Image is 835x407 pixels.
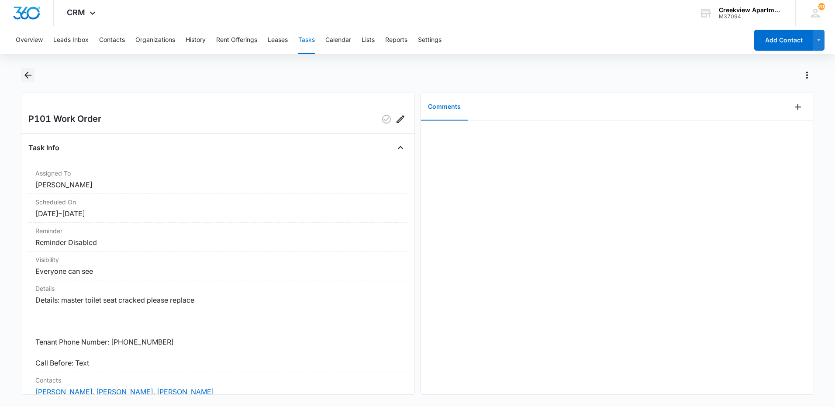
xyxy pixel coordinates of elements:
[28,165,407,194] div: Assigned To[PERSON_NAME]
[268,26,288,54] button: Leases
[421,93,468,121] button: Comments
[99,26,125,54] button: Contacts
[35,179,400,190] dd: [PERSON_NAME]
[35,169,400,178] dt: Assigned To
[28,112,101,126] h2: P101 Work Order
[393,112,407,126] button: Edit
[67,8,85,17] span: CRM
[28,142,59,153] h4: Task Info
[418,26,442,54] button: Settings
[21,68,35,82] button: Back
[719,7,783,14] div: account name
[28,280,407,372] div: DetailsDetails: master toilet seat cracked please replace Tenant Phone Number: [PHONE_NUMBER] Cal...
[35,226,400,235] dt: Reminder
[325,26,351,54] button: Calendar
[28,194,407,223] div: Scheduled On[DATE]–[DATE]
[298,26,315,54] button: Tasks
[818,3,825,10] span: 203
[35,208,400,219] dd: [DATE] – [DATE]
[35,376,400,385] dt: Contacts
[53,26,89,54] button: Leads Inbox
[35,387,214,396] a: [PERSON_NAME], [PERSON_NAME], [PERSON_NAME]
[28,252,407,280] div: VisibilityEveryone can see
[35,197,400,207] dt: Scheduled On
[28,223,407,252] div: ReminderReminder Disabled
[35,255,400,264] dt: Visibility
[800,68,814,82] button: Actions
[35,284,400,293] dt: Details
[35,237,400,248] dd: Reminder Disabled
[719,14,783,20] div: account id
[385,26,407,54] button: Reports
[818,3,825,10] div: notifications count
[754,30,813,51] button: Add Contact
[216,26,257,54] button: Rent Offerings
[362,26,375,54] button: Lists
[135,26,175,54] button: Organizations
[393,141,407,155] button: Close
[791,100,805,114] button: Add Comment
[16,26,43,54] button: Overview
[35,266,400,276] dd: Everyone can see
[35,295,400,368] dd: Details: master toilet seat cracked please replace Tenant Phone Number: [PHONE_NUMBER] Call Befor...
[186,26,206,54] button: History
[28,372,407,401] div: Contacts[PERSON_NAME], [PERSON_NAME], [PERSON_NAME]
